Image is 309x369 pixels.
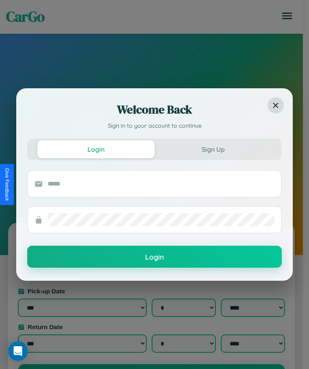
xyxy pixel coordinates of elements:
button: Login [27,246,282,268]
button: Sign Up [154,140,272,158]
div: Open Intercom Messenger [8,341,28,361]
button: Login [37,140,154,158]
p: Sign in to your account to continue [27,122,282,131]
h2: Welcome Back [27,101,282,118]
div: Give Feedback [4,168,10,201]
